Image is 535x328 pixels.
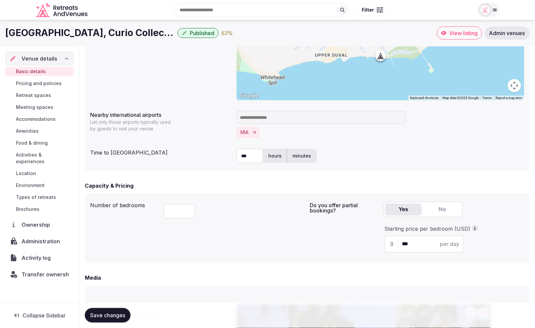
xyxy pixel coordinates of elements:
button: Remove MIA [251,129,258,136]
span: Venue details [22,55,57,63]
span: Transfer ownership [22,270,74,278]
button: Yes [385,204,422,215]
button: Map camera controls [508,79,521,92]
div: Starting price per bedroom (USD) [385,225,523,233]
span: Activity log [22,254,53,262]
button: 63% [221,29,233,37]
h2: Media [85,274,101,282]
img: Google [238,92,260,100]
a: Accommodations [5,115,74,124]
span: per day [440,240,459,248]
span: Types of retreats [16,194,56,201]
a: Environment [5,181,74,190]
label: minutes [287,147,316,164]
a: Retreat spaces [5,91,74,100]
a: Amenities [5,126,74,136]
span: Meeting spaces [16,104,53,111]
span: Food & dining [16,140,48,146]
a: Report a map error [496,96,522,100]
span: Amenities [16,128,39,134]
label: hours [263,147,287,164]
div: Cover photo [90,302,231,312]
button: MIA [241,129,248,136]
button: Filter [357,4,388,16]
span: $ [391,240,394,248]
a: Pricing and policies [5,79,74,88]
a: Types of retreats [5,193,74,202]
span: Basic details [16,68,46,75]
button: Save changes [85,308,131,323]
span: Collapse Sidebar [23,312,66,319]
span: Activities & experiences [16,152,71,165]
div: Time to [GEOGRAPHIC_DATA] [90,146,231,157]
a: Ownership [5,218,74,232]
a: Administration [5,234,74,248]
button: Collapse Sidebar [5,308,74,323]
a: View listing [437,26,482,40]
a: Basic details [5,67,74,76]
button: No [424,204,461,215]
span: Ownership [22,221,53,229]
a: Meeting spaces [5,103,74,112]
h1: [GEOGRAPHIC_DATA], Curio Collection by [PERSON_NAME] [5,26,175,39]
span: Administration [22,237,63,245]
h2: Capacity & Pricing [85,182,134,190]
img: miaceralde [481,5,490,15]
div: 63 % [221,29,233,37]
span: Published [190,30,214,36]
a: Activities & experiences [5,150,74,166]
a: Terms [483,96,492,100]
a: Activity log [5,251,74,265]
span: Environment [16,182,45,189]
label: Nearby international airports [90,112,231,117]
span: Map data ©2025 Google [443,96,479,100]
button: Published [178,28,219,38]
a: Location [5,169,74,178]
span: Retreat spaces [16,92,51,99]
span: View listing [449,30,478,36]
span: Accommodations [16,116,56,122]
a: Open this area in Google Maps (opens a new window) [238,92,260,100]
span: Pricing and policies [16,80,62,87]
svg: Retreats and Venues company logo [36,3,89,18]
span: Filter [362,7,374,13]
a: Food & dining [5,138,74,148]
a: Brochures [5,205,74,214]
button: Transfer ownership [5,267,74,281]
p: List only those airports typically used by guests to visit your venue [90,119,175,132]
a: Visit the homepage [36,3,89,18]
a: Admin venues [485,26,530,40]
span: Location [16,170,36,177]
span: Admin venues [489,30,525,36]
div: Number of bedrooms [90,199,158,210]
button: Keyboard shortcuts [410,96,439,100]
label: Do you offer partial bookings? [310,203,378,213]
span: Brochures [16,206,39,212]
span: Save changes [90,312,125,319]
